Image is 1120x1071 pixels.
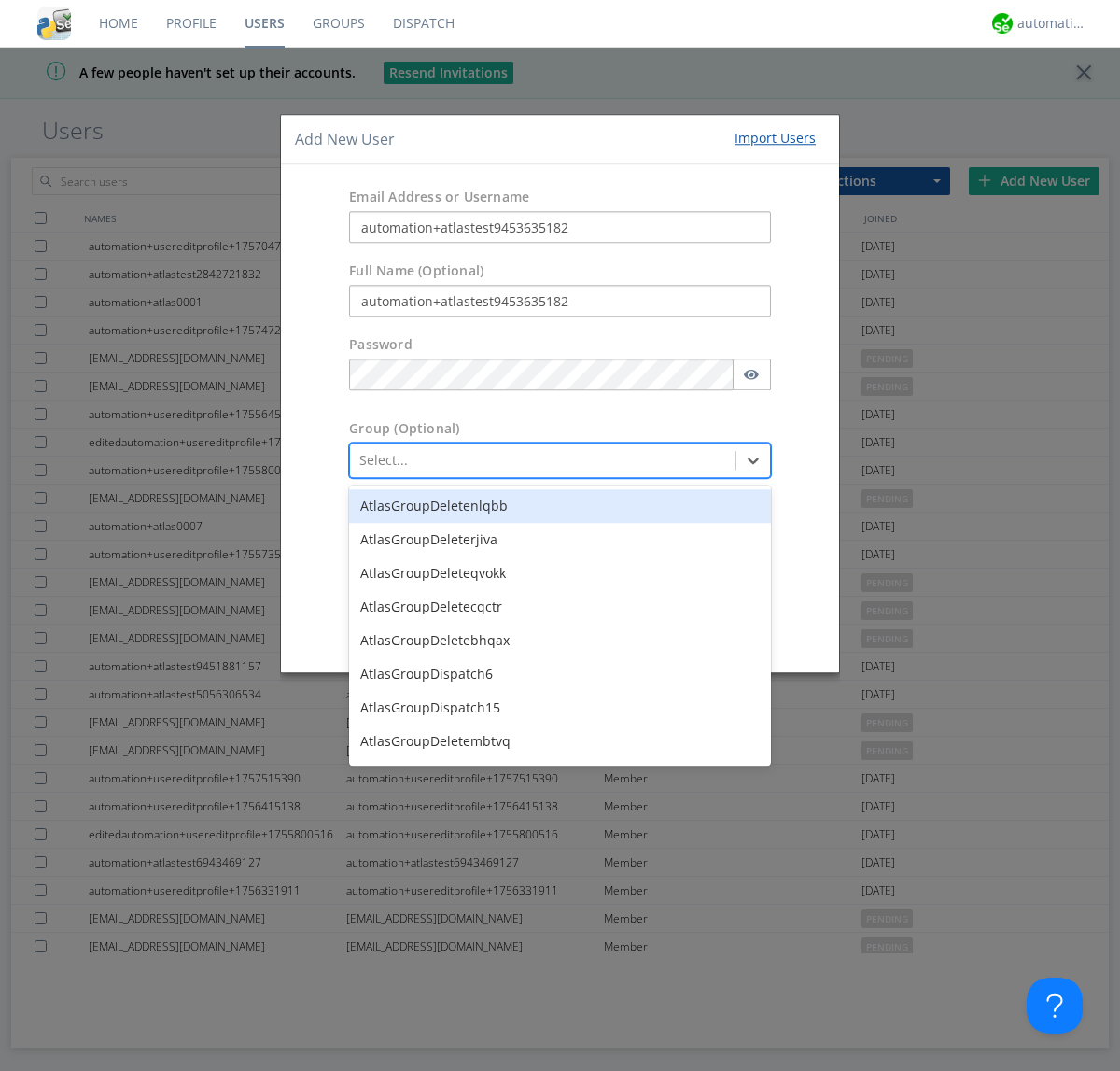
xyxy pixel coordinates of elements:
input: Julie Appleseed [349,286,771,317]
label: Email Address or Username [349,189,529,207]
div: AtlasGroupDispatch15 [349,692,771,726]
div: AtlasGroupDeletebhqax [349,625,771,658]
div: AtlasGroupDeleterjiva [349,524,771,557]
div: AtlasGroupDispatch6 [349,658,771,692]
div: AtlasGroupDeleteqvokk [349,557,771,591]
div: automation+atlas [1017,14,1087,33]
input: e.g. email@address.com, Housekeeping1 [349,212,771,244]
div: AtlasGroupDeletembtvq [349,726,771,759]
h4: Add New User [295,129,395,150]
label: Group (Optional) [349,420,459,439]
div: AtlasGroupDeletecqctr [349,591,771,625]
div: AtlasGroupDeletenlqbb [349,490,771,524]
label: Password [349,336,413,355]
label: Full Name (Optional) [349,262,483,281]
img: d2d01cd9b4174d08988066c6d424eccd [992,13,1013,34]
div: AtlasGroupDeletetctvi [349,759,771,793]
div: Import Users [735,129,816,148]
img: cddb5a64eb264b2086981ab96f4c1ba7 [37,7,71,40]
